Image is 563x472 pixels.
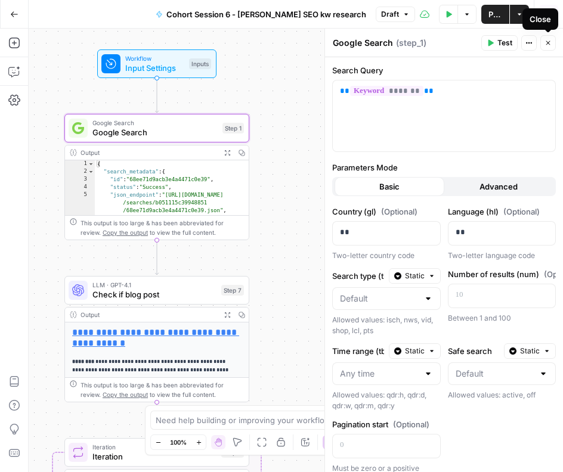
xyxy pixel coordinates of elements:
div: This output is too large & has been abbreviated for review. to view the full content. [81,380,244,399]
div: Close [530,13,551,25]
div: Allowed values: active, off [448,390,556,400]
div: Step 7 [221,285,244,296]
div: This output is too large & has been abbreviated for review. to view the full content. [81,218,244,237]
label: Search Query [332,64,556,76]
div: 6 [65,215,95,253]
div: Two-letter country code [332,250,441,261]
label: Parameters Mode [332,162,556,173]
div: Step 2 [221,447,244,458]
button: Static [504,343,556,359]
div: Inputs [189,58,211,69]
div: Allowed values: isch, nws, vid, shop, lcl, pts [332,315,441,336]
div: Two-letter language code [448,250,556,261]
span: Test [497,38,512,48]
span: (Optional) [381,206,417,218]
label: Pagination start [332,418,441,430]
div: Between 1 and 100 [448,313,556,324]
span: Advanced [480,181,518,192]
div: 2 [65,168,95,176]
span: Draft [381,9,399,20]
div: Google SearchGoogle SearchStep 1Output{ "search_metadata":{ "id":"68ee71d9acb3e4a4471c0e39", "sta... [64,114,249,240]
button: Test [481,35,518,51]
span: Check if blog post [92,288,216,300]
div: Step 1 [222,123,244,133]
div: Output [81,148,216,157]
button: Static [389,343,441,359]
div: 5 [65,191,95,215]
span: Iteration [92,451,216,462]
div: Output [81,310,216,319]
input: Default [340,293,419,305]
span: ( step_1 ) [396,37,426,49]
span: Iteration [92,442,216,452]
span: Toggle code folding, rows 2 through 12 [88,168,94,176]
span: Google Search [92,118,218,128]
input: Any time [340,368,419,380]
span: (Optional) [393,418,429,430]
span: Copy the output [103,391,148,398]
label: Search type (tbm) [332,270,384,282]
span: Cohort Session 6 - [PERSON_NAME] SEO kw research [166,8,366,20]
textarea: Google Search [333,37,393,49]
span: Publish [488,8,503,20]
span: Static [405,271,425,281]
span: Static [405,346,425,356]
span: Toggle code folding, rows 1 through 289 [88,160,94,168]
button: Cohort Session 6 - [PERSON_NAME] SEO kw research [149,5,373,24]
span: Basic [379,181,400,192]
span: Workflow [125,54,184,63]
div: 1 [65,160,95,168]
span: (Optional) [503,206,540,218]
div: WorkflowInput SettingsInputs [64,49,249,78]
div: Allowed values: qdr:h, qdr:d, qdr:w, qdr:m, qdr:y [332,390,441,411]
span: LLM · GPT-4.1 [92,280,216,290]
span: Copy the output [103,229,148,236]
div: 3 [65,176,95,184]
label: Number of results (num) [448,268,556,280]
button: Static [389,268,441,284]
span: 100% [170,437,187,447]
label: Language (hl) [448,206,556,218]
div: 4 [65,184,95,191]
span: Google Search [92,126,218,138]
g: Edge from start to step_1 [155,78,159,113]
g: Edge from step_1 to step_7 [155,240,159,275]
label: Country (gl) [332,206,441,218]
button: Publish [481,5,510,24]
span: Static [520,346,540,356]
label: Time range (tbs) [332,345,384,357]
label: Safe search [448,345,500,357]
input: Default [456,368,534,380]
span: Input Settings [125,62,184,74]
button: Draft [376,7,415,22]
button: Advanced [444,177,554,196]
